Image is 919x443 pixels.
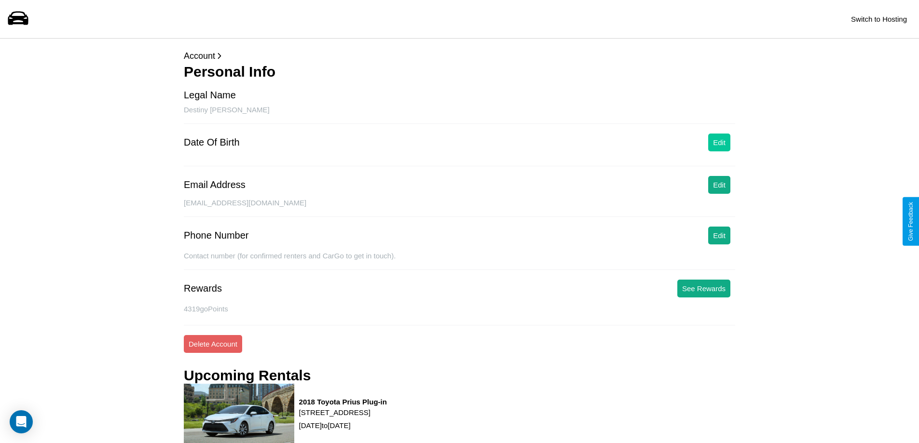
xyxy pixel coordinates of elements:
button: Edit [708,227,730,244]
h3: 2018 Toyota Prius Plug-in [299,398,387,406]
p: 4319 goPoints [184,302,735,315]
p: Account [184,48,735,64]
div: Legal Name [184,90,236,101]
div: Date Of Birth [184,137,240,148]
button: See Rewards [677,280,730,297]
h3: Personal Info [184,64,735,80]
div: Phone Number [184,230,249,241]
div: Destiny [PERSON_NAME] [184,106,735,124]
p: [STREET_ADDRESS] [299,406,387,419]
button: Switch to Hosting [846,10,912,28]
button: Delete Account [184,335,242,353]
button: Edit [708,134,730,151]
div: Rewards [184,283,222,294]
div: Open Intercom Messenger [10,410,33,433]
p: [DATE] to [DATE] [299,419,387,432]
h3: Upcoming Rentals [184,367,311,384]
div: [EMAIL_ADDRESS][DOMAIN_NAME] [184,199,735,217]
div: Contact number (for confirmed renters and CarGo to get in touch). [184,252,735,270]
button: Edit [708,176,730,194]
div: Email Address [184,179,246,190]
div: Give Feedback [907,202,914,241]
